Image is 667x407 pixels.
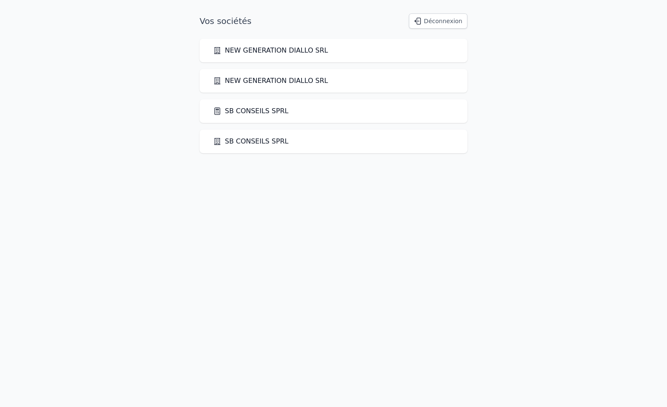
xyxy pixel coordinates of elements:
[213,136,288,146] a: SB CONSEILS SPRL
[213,106,288,116] a: SB CONSEILS SPRL
[213,45,328,56] a: NEW GENERATION DIALLO SRL
[409,13,467,29] button: Déconnexion
[213,76,328,86] a: NEW GENERATION DIALLO SRL
[200,15,251,27] h1: Vos sociétés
